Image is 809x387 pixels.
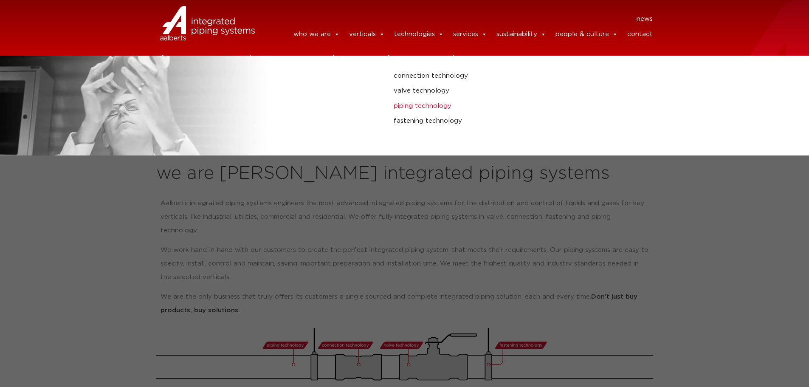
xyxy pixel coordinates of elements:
a: technologies [394,26,444,43]
p: We work hand-in-hand with our customers to create the perfect integrated piping system, that meet... [161,243,649,284]
a: sustainability [496,26,546,43]
a: who we are [293,26,340,43]
a: verticals [349,26,385,43]
a: services [453,26,487,43]
a: piping technology [394,101,697,112]
p: We are the only business that truly offers its customers a single sourced and complete integrated... [161,290,649,317]
nav: Menu [268,12,653,26]
a: people & culture [555,26,618,43]
a: fastening technology [394,116,697,127]
a: connection technology [394,71,697,82]
h2: we are [PERSON_NAME] integrated piping systems [156,164,653,184]
p: Aalberts integrated piping systems engineers the most advanced integrated piping systems for the ... [161,197,649,237]
a: contact [627,26,653,43]
a: news [637,12,653,26]
a: valve technology [394,85,697,96]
